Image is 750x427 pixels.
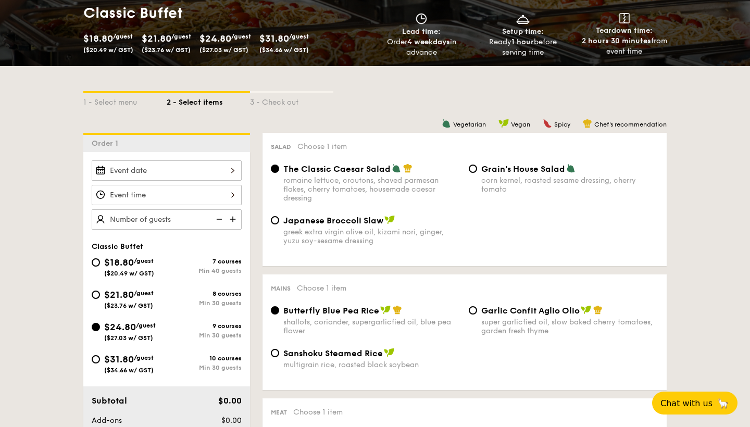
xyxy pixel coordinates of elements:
img: icon-reduce.1d2dbef1.svg [210,209,226,229]
span: $21.80 [142,33,171,44]
span: Setup time: [502,27,544,36]
div: 8 courses [167,290,242,297]
div: 9 courses [167,322,242,330]
img: icon-vegetarian.fe4039eb.svg [392,164,401,173]
span: Spicy [554,121,570,128]
div: Min 30 guests [167,364,242,371]
span: /guest [231,33,251,40]
input: Japanese Broccoli Slawgreek extra virgin olive oil, kizami nori, ginger, yuzu soy-sesame dressing [271,216,279,224]
span: $0.00 [221,416,242,425]
span: /guest [171,33,191,40]
div: corn kernel, roasted sesame dressing, cherry tomato [481,176,658,194]
img: icon-vegan.f8ff3823.svg [384,215,395,224]
input: $18.80/guest($20.49 w/ GST)7 coursesMin 40 guests [92,258,100,267]
input: The Classic Caesar Saladromaine lettuce, croutons, shaved parmesan flakes, cherry tomatoes, house... [271,165,279,173]
img: icon-chef-hat.a58ddaea.svg [583,119,592,128]
span: Vegetarian [453,121,486,128]
span: /guest [113,33,133,40]
div: greek extra virgin olive oil, kizami nori, ginger, yuzu soy-sesame dressing [283,228,460,245]
input: Garlic Confit Aglio Oliosuper garlicfied oil, slow baked cherry tomatoes, garden fresh thyme [469,306,477,315]
input: $21.80/guest($23.76 w/ GST)8 coursesMin 30 guests [92,291,100,299]
span: /guest [289,33,309,40]
div: 1 - Select menu [83,93,167,108]
span: ($23.76 w/ GST) [142,46,191,54]
input: $31.80/guest($34.66 w/ GST)10 coursesMin 30 guests [92,355,100,363]
span: $0.00 [218,396,242,406]
span: Lead time: [402,27,441,36]
span: The Classic Caesar Salad [283,164,391,174]
span: Meat [271,409,287,416]
img: icon-teardown.65201eee.svg [619,13,630,23]
img: icon-chef-hat.a58ddaea.svg [393,305,402,315]
input: Event time [92,185,242,205]
img: icon-dish.430c3a2e.svg [515,13,531,24]
span: Mains [271,285,291,292]
div: 3 - Check out [250,93,333,108]
span: Chat with us [660,398,712,408]
img: icon-spicy.37a8142b.svg [543,119,552,128]
div: super garlicfied oil, slow baked cherry tomatoes, garden fresh thyme [481,318,658,335]
div: 7 courses [167,258,242,265]
span: Choose 1 item [297,284,346,293]
span: Butterfly Blue Pea Rice [283,306,379,316]
div: multigrain rice, roasted black soybean [283,360,460,369]
div: 2 - Select items [167,93,250,108]
span: ($34.66 w/ GST) [104,367,154,374]
strong: 4 weekdays [407,37,450,46]
span: Sanshoku Steamed Rice [283,348,383,358]
div: Order in advance [375,37,468,58]
button: Chat with us🦙 [652,392,737,415]
img: icon-add.58712e84.svg [226,209,242,229]
img: icon-vegan.f8ff3823.svg [380,305,391,315]
div: Min 30 guests [167,332,242,339]
input: Grain's House Saladcorn kernel, roasted sesame dressing, cherry tomato [469,165,477,173]
span: Japanese Broccoli Slaw [283,216,383,225]
img: icon-chef-hat.a58ddaea.svg [593,305,603,315]
span: $31.80 [259,33,289,44]
span: Subtotal [92,396,127,406]
span: Order 1 [92,139,122,148]
span: Vegan [511,121,530,128]
div: shallots, coriander, supergarlicfied oil, blue pea flower [283,318,460,335]
span: $24.80 [199,33,231,44]
span: Classic Buffet [92,242,143,251]
img: icon-vegan.f8ff3823.svg [498,119,509,128]
input: Number of guests [92,209,242,230]
span: Choose 1 item [297,142,347,151]
div: Ready before serving time [477,37,570,58]
h1: Classic Buffet [83,4,371,22]
span: /guest [134,354,154,361]
input: Butterfly Blue Pea Riceshallots, coriander, supergarlicfied oil, blue pea flower [271,306,279,315]
img: icon-vegetarian.fe4039eb.svg [442,119,451,128]
img: icon-chef-hat.a58ddaea.svg [403,164,413,173]
span: ($27.03 w/ GST) [199,46,248,54]
img: icon-clock.2db775ea.svg [414,13,429,24]
span: Choose 1 item [293,408,343,417]
img: icon-vegetarian.fe4039eb.svg [566,164,576,173]
span: Teardown time: [596,26,653,35]
span: Grain's House Salad [481,164,565,174]
span: $31.80 [104,354,134,365]
img: icon-vegan.f8ff3823.svg [384,348,394,357]
span: ($23.76 w/ GST) [104,302,153,309]
input: $24.80/guest($27.03 w/ GST)9 coursesMin 30 guests [92,323,100,331]
span: $24.80 [104,321,136,333]
div: from event time [578,36,671,57]
span: ($20.49 w/ GST) [83,46,133,54]
div: Min 40 guests [167,267,242,274]
input: Sanshoku Steamed Ricemultigrain rice, roasted black soybean [271,349,279,357]
span: $21.80 [104,289,134,300]
span: Garlic Confit Aglio Olio [481,306,580,316]
span: ($34.66 w/ GST) [259,46,309,54]
span: $18.80 [83,33,113,44]
div: Min 30 guests [167,299,242,307]
span: /guest [134,290,154,297]
span: Add-ons [92,416,122,425]
span: Salad [271,143,291,150]
span: Chef's recommendation [594,121,667,128]
strong: 1 hour [511,37,534,46]
span: 🦙 [717,397,729,409]
div: 10 courses [167,355,242,362]
img: icon-vegan.f8ff3823.svg [581,305,591,315]
strong: 2 hours 30 minutes [582,36,651,45]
